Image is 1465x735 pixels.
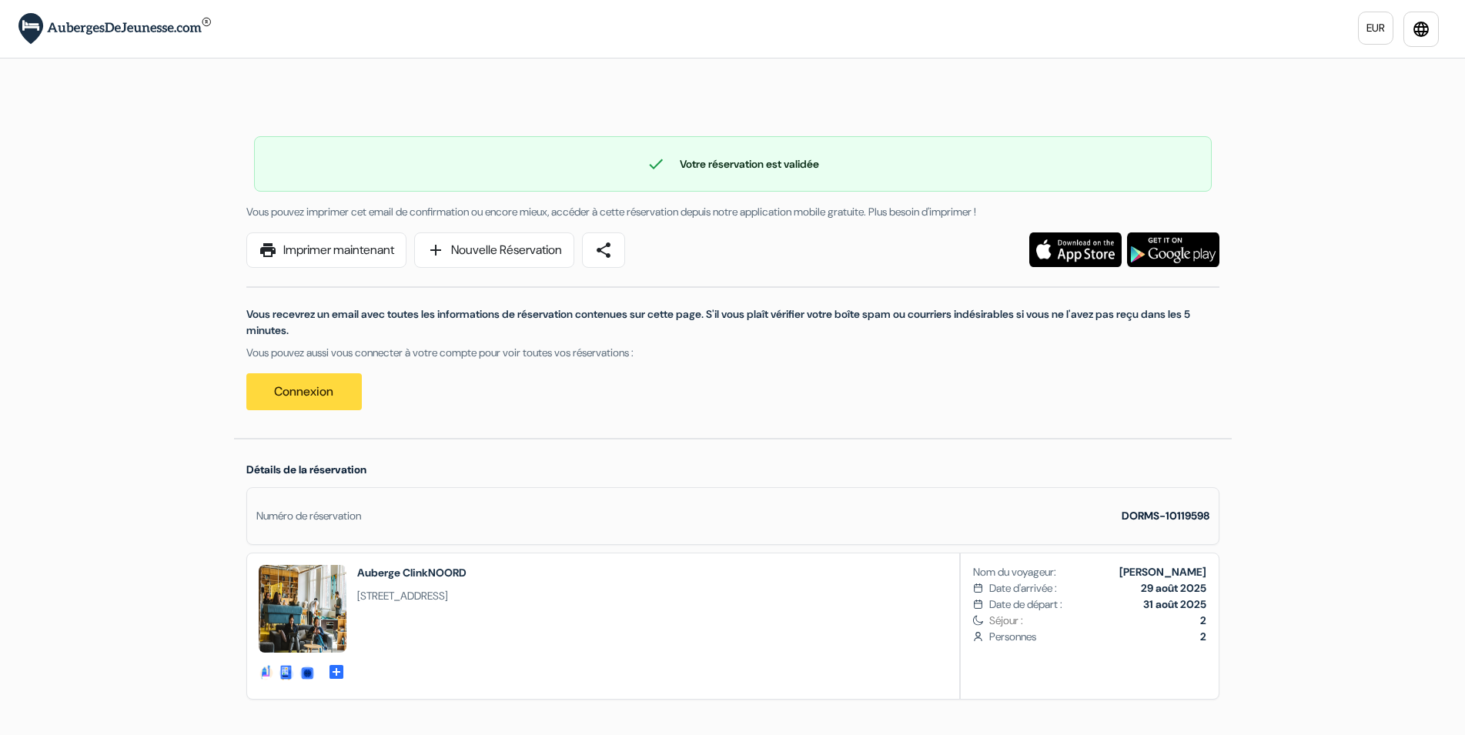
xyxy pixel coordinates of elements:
[246,373,362,410] a: Connexion
[18,13,211,45] img: AubergesDeJeunesse.com
[327,663,346,678] span: add_box
[357,588,467,604] span: [STREET_ADDRESS]
[989,596,1062,613] span: Date de départ :
[989,580,1057,596] span: Date d'arrivée :
[1200,630,1206,643] b: 2
[1127,232,1219,267] img: Téléchargez l'application gratuite
[246,463,366,476] span: Détails de la réservation
[259,241,277,259] span: print
[1358,12,1393,45] a: EUR
[256,508,361,524] div: Numéro de réservation
[973,564,1056,580] span: Nom du voyageur:
[414,232,574,268] a: addNouvelle Réservation
[1200,613,1206,627] b: 2
[1149,15,1450,248] iframe: Boîte de dialogue "Se connecter avec Google"
[594,241,613,259] span: share
[246,306,1219,339] p: Vous recevrez un email avec toutes les informations de réservation contenues sur cette page. S'il...
[426,241,445,259] span: add
[989,629,1206,645] span: Personnes
[1119,565,1206,579] b: [PERSON_NAME]
[1029,232,1122,267] img: Téléchargez l'application gratuite
[327,662,346,678] a: add_box
[1122,509,1209,523] strong: DORMS-10119598
[246,232,406,268] a: printImprimer maintenant
[1143,597,1206,611] b: 31 août 2025
[255,155,1211,173] div: Votre réservation est validée
[582,232,625,268] a: share
[246,205,976,219] span: Vous pouvez imprimer cet email de confirmation ou encore mieux, accéder à cette réservation depui...
[1141,581,1206,595] b: 29 août 2025
[647,155,665,173] span: check
[1403,12,1439,47] a: language
[357,565,467,580] h2: Auberge ClinkNOORD
[246,345,1219,361] p: Vous pouvez aussi vous connecter à votre compte pour voir toutes vos réservations :
[259,565,346,653] img: _15515_16790523414667.jpg
[989,613,1206,629] span: Séjour :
